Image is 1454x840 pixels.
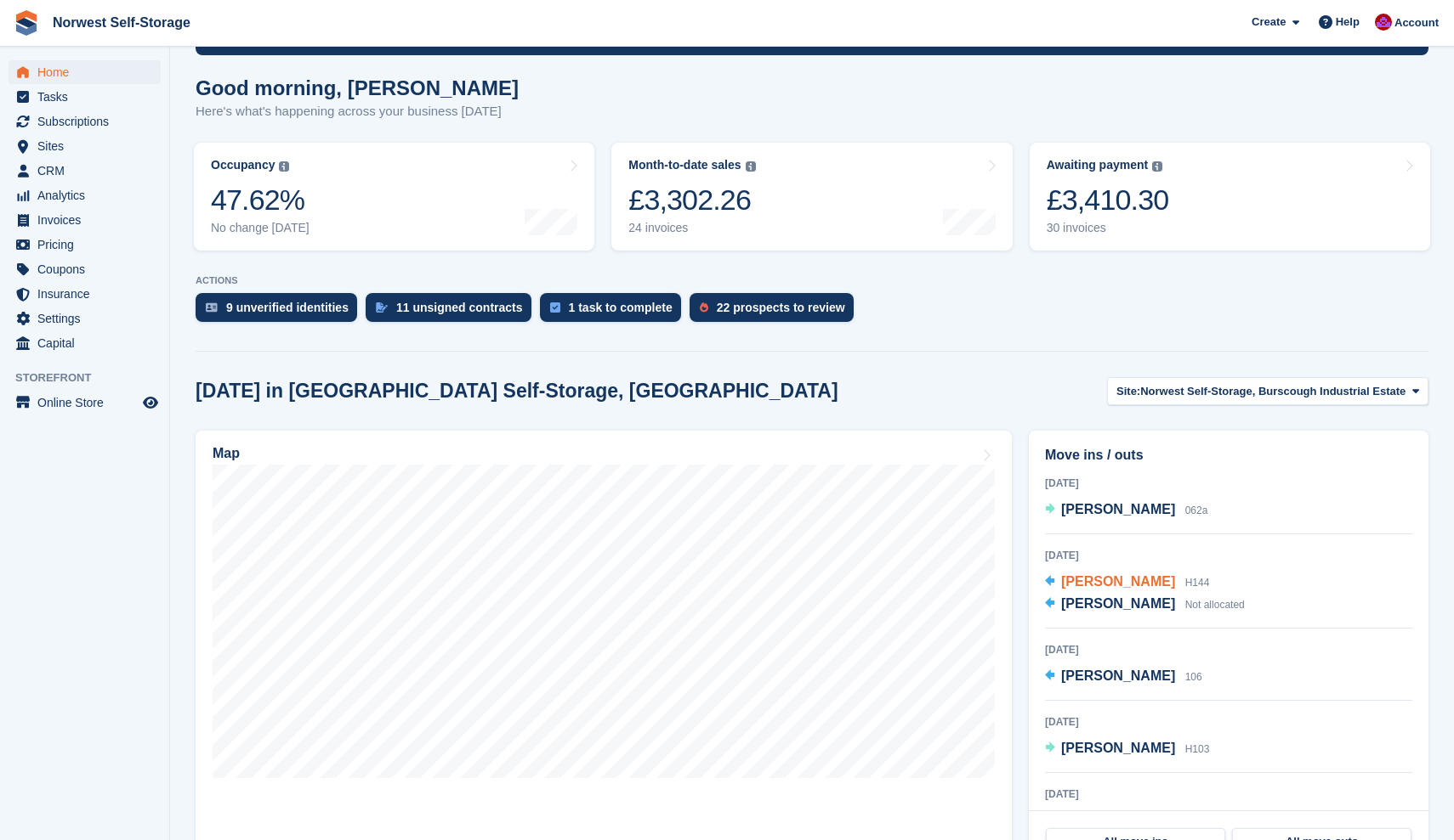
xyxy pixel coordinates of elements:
img: prospect-51fa495bee0391a8d652442698ab0144808aea92771e9ea1ae160a38d050c398.svg [700,302,708,313]
a: 11 unsigned contracts [366,293,540,330]
a: menu [9,159,161,183]
img: contract_signature_icon-13c848040528278c33f63329250d36e43548de30e8caae1d1a13099fd9432cc5.svg [376,302,388,313]
a: [PERSON_NAME] Not allocated [1045,594,1245,616]
span: Analytics [37,183,139,207]
a: 1 task to complete [540,293,690,330]
a: menu [9,134,161,158]
span: Home [37,60,139,84]
span: Site: [1116,383,1140,400]
img: icon-info-grey-7440780725fd019a000dd9b08b2336e03edf1995a4989e88bcd33f0948082b44.svg [746,161,756,172]
img: icon-info-grey-7440780725fd019a000dd9b08b2336e03edf1995a4989e88bcd33f0948082b44.svg [279,161,289,172]
a: Norwest Self-Storage [46,8,197,37]
a: menu [9,257,161,281]
div: Awaiting payment [1047,158,1149,172]
img: Daniel Grensinger [1375,14,1392,31]
img: task-75834270c22a3079a89374b754ae025e5fb1db73e45f91037f5363f120a921f8.svg [550,302,560,313]
a: menu [9,183,161,207]
a: 9 unverified identities [196,293,366,330]
span: [PERSON_NAME] [1061,574,1175,589]
span: Storefront [15,369,169,386]
p: Here's what's happening across your business [DATE] [196,102,519,121]
span: Subscriptions [37,110,139,133]
div: [DATE] [1045,786,1412,802]
span: Settings [37,307,139,330]
span: 062a [1185,505,1208,516]
div: No change [DATE] [211,221,310,235]
a: menu [9,391,161,414]
a: Month-to-date sales £3,302.26 24 invoices [611,143,1012,251]
div: Month-to-date sales [628,158,741,172]
div: £3,302.26 [628,183,755,217]
span: CRM [37,159,139,183]
span: H103 [1185,743,1210,755]
span: Account [1394,14,1439,31]
span: Help [1336,14,1360,31]
a: menu [9,233,161,257]
a: Awaiting payment £3,410.30 30 invoices [1030,143,1430,251]
div: 11 unsigned contracts [396,301,523,314]
span: Tasks [37,85,139,109]
span: [PERSON_NAME] [1061,668,1175,683]
div: 22 prospects to review [717,301,845,314]
span: Norwest Self-Storage, Burscough Industrial Estate [1140,383,1406,400]
a: menu [9,110,161,133]
a: [PERSON_NAME] H144 [1045,572,1209,594]
span: Create [1252,14,1286,31]
div: 1 task to complete [569,301,673,314]
div: 9 unverified identities [226,301,349,314]
a: menu [9,85,161,109]
h2: Move ins / outs [1045,445,1412,465]
div: 30 invoices [1047,221,1169,235]
img: verify_identity-adf6edd0f0f0b5bbfe63781bf79b02c33cf7c696d77639b501bdc392416b5a36.svg [206,302,218,313]
a: Occupancy 47.62% No change [DATE] [194,143,594,251]
a: 22 prospects to review [690,293,862,330]
a: [PERSON_NAME] H103 [1045,738,1209,760]
a: menu [9,331,161,355]
span: Invoices [37,208,139,232]
img: icon-info-grey-7440780725fd019a000dd9b08b2336e03edf1995a4989e88bcd33f0948082b44.svg [1152,161,1162,172]
a: menu [9,307,161,330]
a: Preview store [140,392,161,413]
a: menu [9,208,161,232]
a: menu [9,282,161,306]
div: [DATE] [1045,714,1412,730]
span: [PERSON_NAME] [1061,502,1175,516]
a: menu [9,60,161,84]
div: Occupancy [211,158,275,172]
div: [DATE] [1045,476,1412,491]
span: [PERSON_NAME] [1061,741,1175,755]
span: Insurance [37,282,139,306]
img: stora-icon-8386f47178a22dfd0bd8f6a31ec36ba5ce8667c1dd55bd0f319d3a0aa187defe.svg [14,10,39,36]
h2: Map [213,446,240,461]
h2: [DATE] in [GEOGRAPHIC_DATA] Self-Storage, [GEOGRAPHIC_DATA] [196,380,838,403]
span: 106 [1185,671,1202,683]
button: Site: Norwest Self-Storage, Burscough Industrial Estate [1107,377,1428,405]
span: Not allocated [1185,599,1245,611]
div: [DATE] [1045,642,1412,657]
div: £3,410.30 [1047,183,1169,217]
p: ACTIONS [196,275,1428,286]
span: Capital [37,331,139,355]
div: [DATE] [1045,548,1412,563]
span: Pricing [37,233,139,257]
span: Online Store [37,391,139,414]
div: 47.62% [211,183,310,217]
span: [PERSON_NAME] [1061,596,1175,611]
div: 24 invoices [628,221,755,235]
span: H144 [1185,577,1210,589]
a: [PERSON_NAME] 062a [1045,499,1207,521]
h1: Good morning, [PERSON_NAME] [196,76,519,99]
span: Sites [37,134,139,158]
a: [PERSON_NAME] 106 [1045,666,1202,688]
span: Coupons [37,257,139,281]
